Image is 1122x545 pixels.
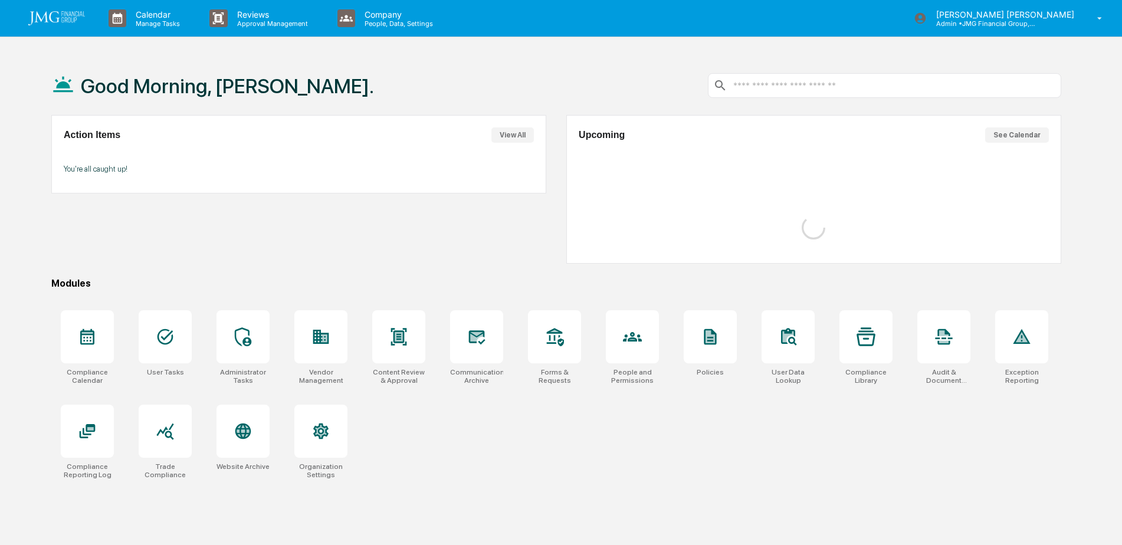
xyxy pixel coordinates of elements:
div: Communications Archive [450,368,503,385]
div: People and Permissions [606,368,659,385]
p: Manage Tasks [126,19,186,28]
div: Policies [697,368,724,376]
div: Organization Settings [294,462,347,479]
div: Vendor Management [294,368,347,385]
div: Trade Compliance [139,462,192,479]
div: Website Archive [216,462,270,471]
div: User Tasks [147,368,184,376]
div: Exception Reporting [995,368,1048,385]
p: [PERSON_NAME] [PERSON_NAME] [927,9,1080,19]
div: Audit & Document Logs [917,368,970,385]
h2: Action Items [64,130,120,140]
div: Modules [51,278,1061,289]
p: You're all caught up! [64,165,534,173]
h1: Good Morning, [PERSON_NAME]. [81,74,374,98]
div: Compliance Calendar [61,368,114,385]
div: Compliance Library [839,368,893,385]
div: Administrator Tasks [216,368,270,385]
div: User Data Lookup [762,368,815,385]
div: Compliance Reporting Log [61,462,114,479]
p: Company [355,9,439,19]
p: People, Data, Settings [355,19,439,28]
div: Forms & Requests [528,368,581,385]
div: Content Review & Approval [372,368,425,385]
p: Reviews [228,9,314,19]
h2: Upcoming [579,130,625,140]
p: Approval Management [228,19,314,28]
p: Calendar [126,9,186,19]
button: View All [491,127,534,143]
img: logo [28,11,85,25]
button: See Calendar [985,127,1049,143]
p: Admin • JMG Financial Group, Ltd. [927,19,1036,28]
